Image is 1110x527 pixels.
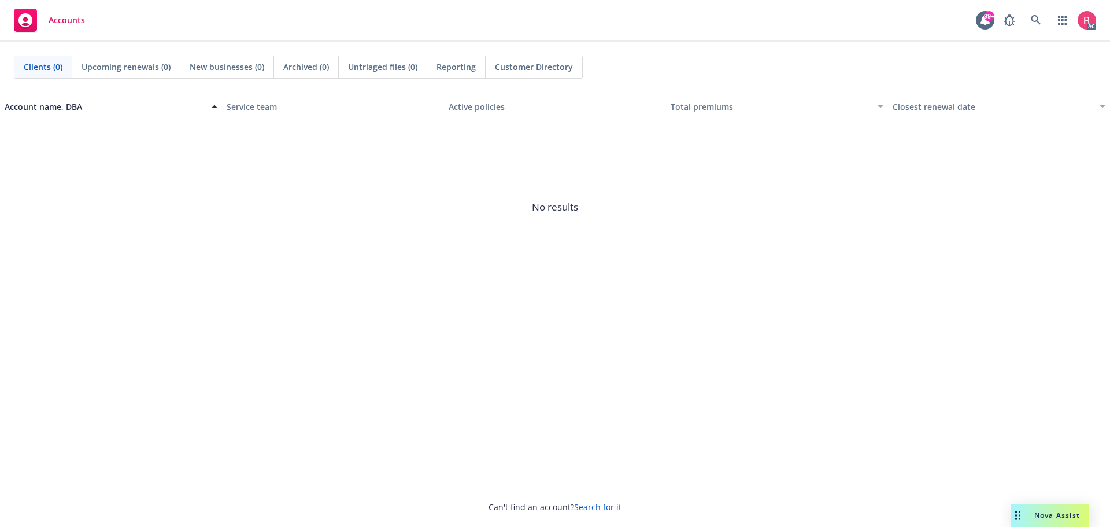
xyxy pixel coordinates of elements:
[574,502,621,513] a: Search for it
[283,61,329,73] span: Archived (0)
[1051,9,1074,32] a: Switch app
[24,61,62,73] span: Clients (0)
[9,4,90,36] a: Accounts
[888,93,1110,120] button: Closest renewal date
[49,16,85,25] span: Accounts
[222,93,444,120] button: Service team
[1034,510,1080,520] span: Nova Assist
[5,101,205,113] div: Account name, DBA
[984,11,994,21] div: 99+
[489,501,621,513] span: Can't find an account?
[1011,504,1025,527] div: Drag to move
[1078,11,1096,30] img: photo
[671,101,871,113] div: Total premiums
[666,93,888,120] button: Total premiums
[998,9,1021,32] a: Report a Bug
[348,61,417,73] span: Untriaged files (0)
[436,61,476,73] span: Reporting
[190,61,264,73] span: New businesses (0)
[449,101,661,113] div: Active policies
[444,93,666,120] button: Active policies
[495,61,573,73] span: Customer Directory
[893,101,1093,113] div: Closest renewal date
[1024,9,1048,32] a: Search
[82,61,171,73] span: Upcoming renewals (0)
[227,101,439,113] div: Service team
[1011,504,1089,527] button: Nova Assist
